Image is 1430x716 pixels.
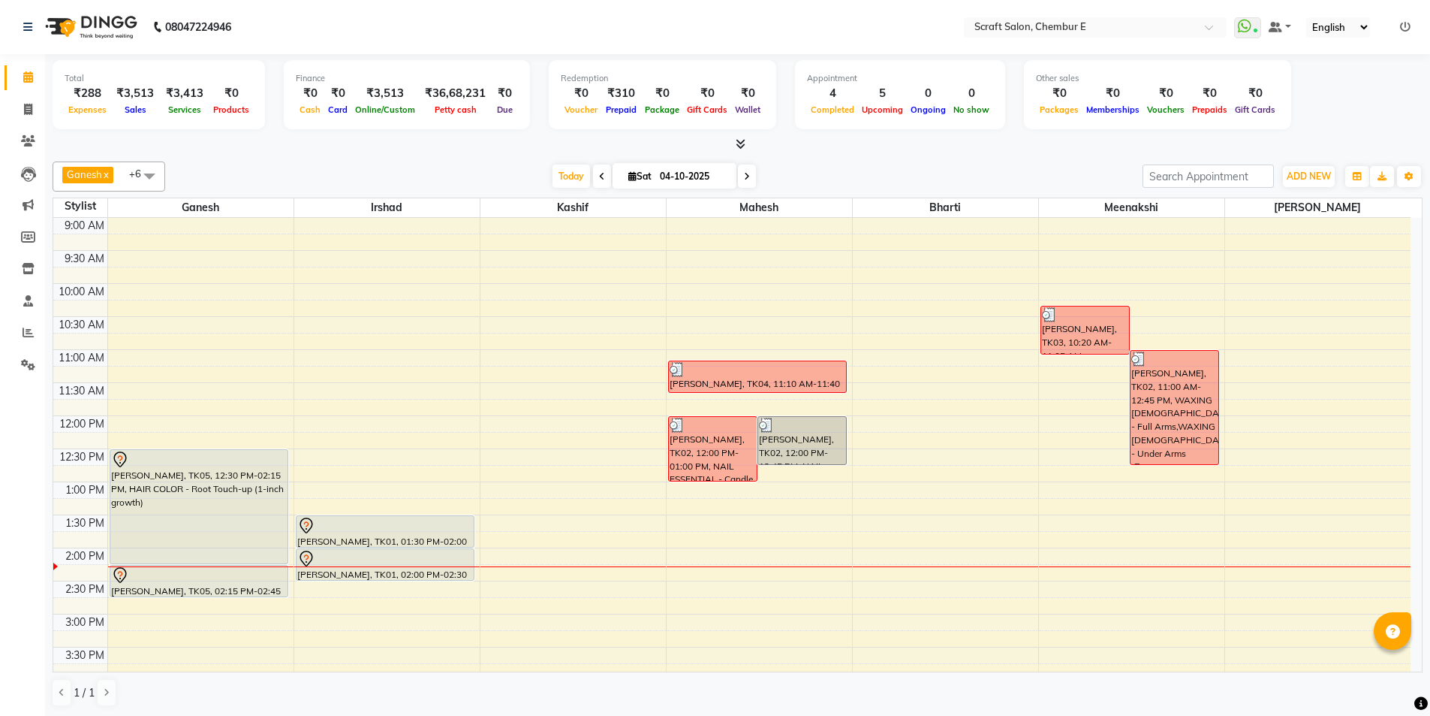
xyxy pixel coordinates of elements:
div: [PERSON_NAME], TK05, 02:15 PM-02:45 PM, OLAPLEX - Olapex Standalone [110,566,288,597]
span: Online/Custom [351,104,419,115]
span: Card [324,104,351,115]
div: ₹0 [1082,85,1143,102]
span: Prepaids [1188,104,1231,115]
span: Mahesh [667,198,852,217]
div: 11:30 AM [56,383,107,399]
div: 1:00 PM [62,482,107,498]
input: 2025-10-04 [655,165,730,188]
div: ₹36,68,231 [419,85,492,102]
div: ₹0 [492,85,518,102]
span: Packages [1036,104,1082,115]
span: Package [641,104,683,115]
div: [PERSON_NAME], TK01, 02:00 PM-02:30 PM, STYLING ([DEMOGRAPHIC_DATA]) - Blow Dry [297,549,474,580]
div: Appointment [807,72,993,85]
span: Meenakshi [1039,198,1224,217]
a: x [102,168,109,180]
div: ₹310 [601,85,641,102]
div: ₹0 [296,85,324,102]
div: ₹288 [65,85,110,102]
div: ₹0 [1143,85,1188,102]
div: Redemption [561,72,764,85]
div: 2:30 PM [62,582,107,597]
div: Other sales [1036,72,1279,85]
div: 3:30 PM [62,648,107,663]
div: 0 [950,85,993,102]
div: [PERSON_NAME], TK02, 12:00 PM-12:45 PM, NAIL ESSENTIAL - Essential Pedicure [758,417,846,464]
div: ₹3,513 [110,85,160,102]
div: Total [65,72,253,85]
div: Stylist [53,198,107,214]
span: Kashif [480,198,666,217]
span: Ganesh [108,198,294,217]
iframe: chat widget [1367,656,1415,701]
span: Memberships [1082,104,1143,115]
span: Services [164,104,205,115]
div: [PERSON_NAME], TK05, 12:30 PM-02:15 PM, HAIR COLOR - Root Touch-up (1-inch growth) [110,450,288,563]
div: [PERSON_NAME], TK03, 10:20 AM-11:05 AM, THREADING - Eyebrows (₹80),THREADING - Chin (₹50),THREADI... [1041,307,1129,354]
span: Voucher [561,104,601,115]
span: Irshad [294,198,480,217]
span: Cash [296,104,324,115]
span: +6 [129,168,152,180]
span: 1 / 1 [74,685,95,701]
div: ₹3,513 [351,85,419,102]
span: Gift Cards [1231,104,1279,115]
div: ₹0 [1036,85,1082,102]
span: Gift Cards [683,104,731,115]
div: ₹0 [1231,85,1279,102]
div: ₹0 [209,85,253,102]
span: Upcoming [858,104,907,115]
div: ₹0 [324,85,351,102]
span: Ganesh [67,168,102,180]
div: [PERSON_NAME], TK02, 12:00 PM-01:00 PM, NAIL ESSENTIAL - Candle Therapy Pedicure (₹1700) [669,417,757,481]
span: Sales [121,104,150,115]
div: ₹0 [731,85,764,102]
span: Wallet [731,104,764,115]
span: Today [552,165,590,188]
span: Prepaid [602,104,640,115]
button: ADD NEW [1283,166,1335,187]
span: Sat [625,171,655,182]
div: ₹0 [683,85,731,102]
div: ₹0 [1188,85,1231,102]
div: ₹0 [561,85,601,102]
span: Expenses [65,104,110,115]
span: Due [493,104,516,115]
div: 4 [807,85,858,102]
span: Ongoing [907,104,950,115]
div: [PERSON_NAME], TK04, 11:10 AM-11:40 AM, NAIL ESSENTIALS - Cut and File (₹100) [669,361,847,392]
span: Bharti [853,198,1038,217]
span: Completed [807,104,858,115]
div: 12:30 PM [56,449,107,465]
span: [PERSON_NAME] [1225,198,1411,217]
div: 2:00 PM [62,548,107,564]
div: 9:00 AM [62,218,107,234]
img: logo [38,6,141,48]
span: Products [209,104,253,115]
div: 10:30 AM [56,317,107,333]
b: 08047224946 [165,6,231,48]
div: 11:00 AM [56,350,107,366]
div: Finance [296,72,518,85]
div: ₹3,413 [160,85,209,102]
span: Vouchers [1143,104,1188,115]
input: Search Appointment [1142,165,1274,188]
div: 10:00 AM [56,284,107,300]
div: ₹0 [641,85,683,102]
div: [PERSON_NAME], TK02, 11:00 AM-12:45 PM, WAXING [DEMOGRAPHIC_DATA] - Full Arms,WAXING [DEMOGRAPHIC... [1130,351,1218,464]
div: 9:30 AM [62,251,107,267]
span: No show [950,104,993,115]
div: 3:00 PM [62,615,107,630]
div: 5 [858,85,907,102]
div: 1:30 PM [62,515,107,531]
div: 0 [907,85,950,102]
span: Petty cash [431,104,480,115]
div: [PERSON_NAME], TK01, 01:30 PM-02:00 PM, STYLING ([DEMOGRAPHIC_DATA]) - Hair Wash [297,516,474,547]
span: ADD NEW [1287,171,1331,182]
div: 12:00 PM [56,416,107,432]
